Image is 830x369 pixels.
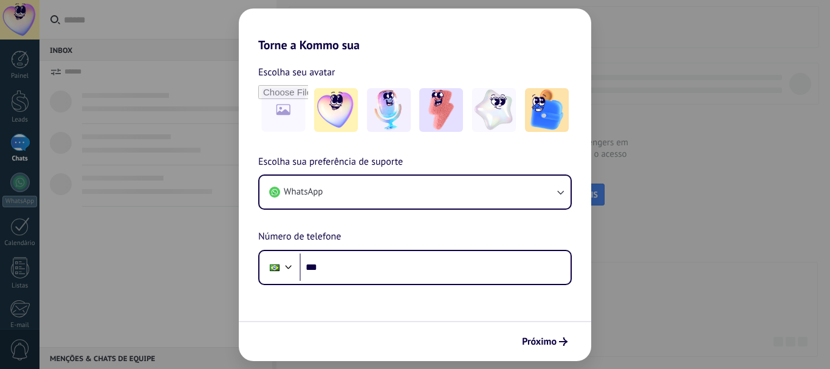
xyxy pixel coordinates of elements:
div: Brazil: + 55 [263,255,286,280]
h2: Torne a Kommo sua [239,9,591,52]
span: Número de telefone [258,229,341,245]
img: -4.jpeg [472,88,516,132]
img: -1.jpeg [314,88,358,132]
img: -2.jpeg [367,88,411,132]
span: WhatsApp [284,186,323,198]
span: Escolha sua preferência de suporte [258,154,403,170]
span: Escolha seu avatar [258,64,335,80]
span: Próximo [522,337,557,346]
button: WhatsApp [259,176,571,209]
img: -3.jpeg [419,88,463,132]
img: -5.jpeg [525,88,569,132]
button: Próximo [516,331,573,352]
